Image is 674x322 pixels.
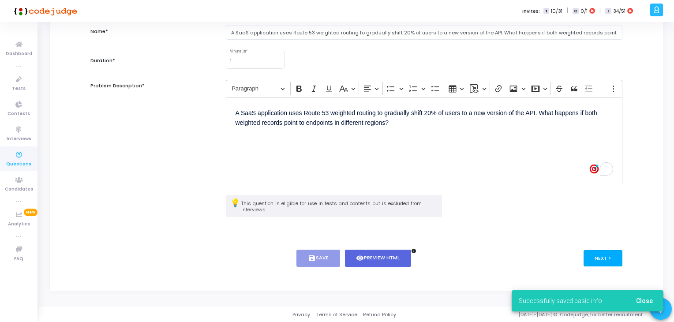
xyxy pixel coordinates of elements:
span: 0/1 [580,7,588,15]
label: Name* [90,28,108,35]
span: Dashboard [6,50,32,58]
button: visibilityPreview HTML [345,250,412,267]
span: | [599,6,601,15]
span: Questions [6,161,31,168]
i: info [411,248,416,254]
label: Duration* [90,57,115,64]
span: Interviews [7,135,31,143]
span: Tests [12,85,26,93]
label: Invites: [522,7,540,15]
img: logo [11,2,77,20]
a: Privacy [292,311,310,318]
span: New [24,209,37,216]
p: A SaaS application uses Route 53 weighted routing to gradually shift 20% of users to a new versio... [236,107,613,128]
div: This question is eligible for use in tests and contests but is excluded from interviews. [226,195,442,217]
i: visibility [356,254,364,262]
span: Paragraph [232,83,277,94]
div: [DATE]-[DATE] © Codejudge, for better recruitment. [396,311,663,318]
button: Paragraph [228,82,288,96]
span: Close [636,297,653,304]
a: Refund Policy [363,311,396,318]
span: Contests [7,110,30,118]
span: | [567,6,568,15]
div: Editor toolbar [226,80,623,97]
i: save [308,254,316,262]
button: Close [629,293,660,309]
span: Analytics [8,221,30,228]
span: 10/31 [551,7,562,15]
div: Editor editing area: main [226,97,623,185]
span: T [543,8,549,15]
span: C [573,8,578,15]
span: FAQ [14,255,23,263]
span: I [605,8,611,15]
label: Problem Description* [90,82,145,90]
button: Next > [584,250,623,266]
button: saveSave [296,250,340,267]
span: Candidates [5,186,33,193]
a: Terms of Service [316,311,357,318]
span: Successfully saved basic info [519,296,602,305]
span: 34/51 [613,7,625,15]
